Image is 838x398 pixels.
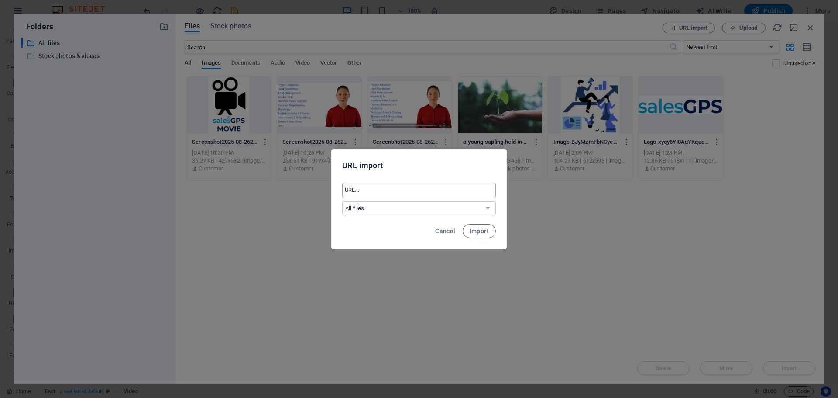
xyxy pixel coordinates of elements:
span: Cancel [435,228,455,235]
input: URL... [342,183,496,197]
h2: URL import [342,160,496,171]
span: Import [470,228,489,235]
button: Cancel [432,224,459,238]
button: Import [463,224,496,238]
